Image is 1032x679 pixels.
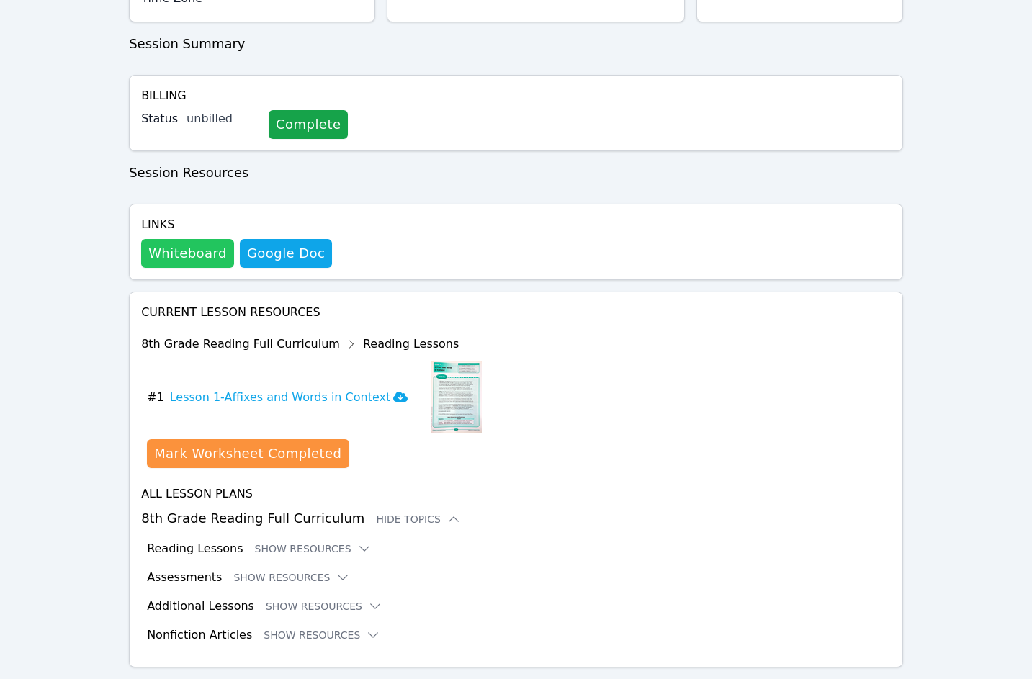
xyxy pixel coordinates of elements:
[147,389,164,406] span: # 1
[141,87,891,104] h4: Billing
[266,599,382,613] button: Show Resources
[141,216,332,233] h4: Links
[376,512,461,526] button: Hide Topics
[141,110,178,127] label: Status
[147,361,419,433] button: #1Lesson 1-Affixes and Words in Context
[147,569,222,586] h3: Assessments
[147,540,243,557] h3: Reading Lessons
[233,570,350,585] button: Show Resources
[240,239,332,268] a: Google Doc
[141,508,891,529] h3: 8th Grade Reading Full Curriculum
[141,333,482,356] div: 8th Grade Reading Full Curriculum Reading Lessons
[129,163,903,183] h3: Session Resources
[187,110,257,127] div: unbilled
[141,304,891,321] h4: Current Lesson Resources
[431,361,482,433] img: Lesson 1-Affixes and Words in Context
[154,444,341,464] div: Mark Worksheet Completed
[147,439,349,468] button: Mark Worksheet Completed
[269,110,348,139] a: Complete
[141,485,891,503] h4: All Lesson Plans
[129,34,903,54] h3: Session Summary
[264,628,380,642] button: Show Resources
[147,626,252,644] h3: Nonfiction Articles
[255,541,372,556] button: Show Resources
[170,389,408,406] h3: Lesson 1-Affixes and Words in Context
[141,239,234,268] button: Whiteboard
[147,598,254,615] h3: Additional Lessons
